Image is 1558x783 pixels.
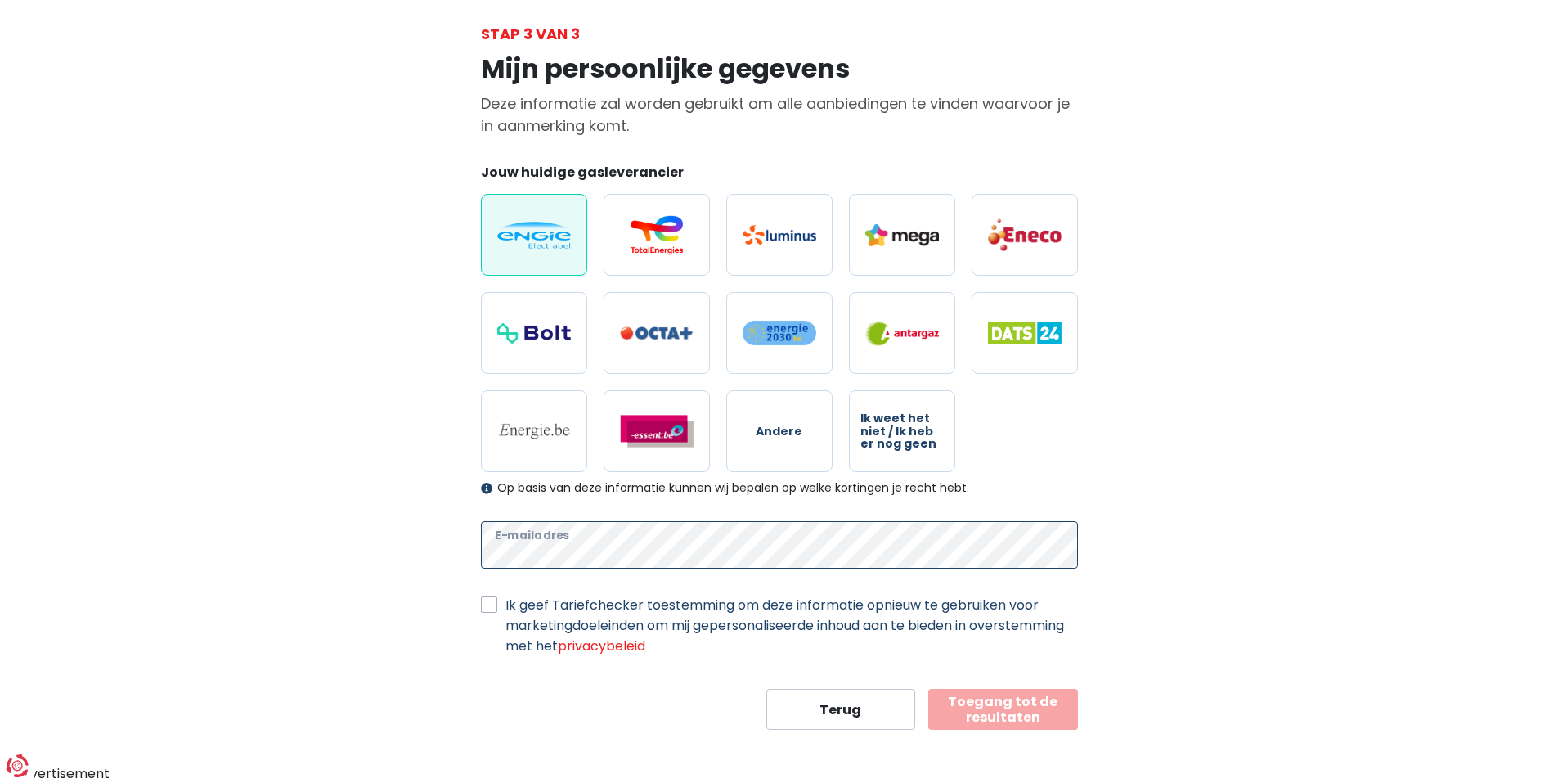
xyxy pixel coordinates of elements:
p: Deze informatie zal worden gebruikt om alle aanbiedingen te vinden waarvoor je in aanmerking komt. [481,92,1078,137]
img: Total Energies / Lampiris [620,215,694,254]
a: privacybeleid [558,637,645,655]
img: Octa+ [620,326,694,340]
img: Energie2030 [743,320,816,346]
div: Op basis van deze informatie kunnen wij bepalen op welke kortingen je recht hebt. [481,481,1078,495]
button: Toegang tot de resultaten [928,689,1078,730]
legend: Jouw huidige gasleverancier [481,163,1078,188]
img: Engie / Electrabel [497,222,571,249]
img: Energie.be [497,422,571,440]
h1: Mijn persoonlijke gegevens [481,53,1078,84]
img: Eneco [988,218,1062,252]
span: Ik weet het niet / Ik heb er nog geen [860,412,944,450]
button: Terug [766,689,916,730]
label: Ik geef Tariefchecker toestemming om deze informatie opnieuw te gebruiken voor marketingdoeleinde... [505,595,1078,656]
img: Dats 24 [988,322,1062,344]
img: Antargaz [865,321,939,346]
span: Andere [756,425,802,438]
img: Luminus [743,225,816,245]
img: Mega [865,224,939,246]
div: Stap 3 van 3 [481,23,1078,45]
img: Essent [620,415,694,448]
img: Bolt [497,323,571,344]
